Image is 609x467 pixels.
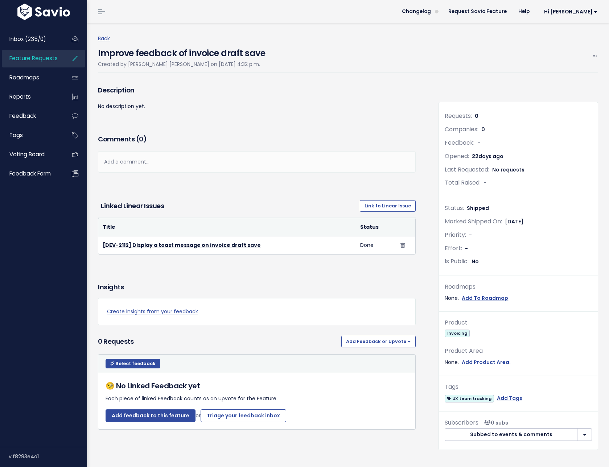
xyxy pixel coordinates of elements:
div: Product Area [445,346,592,356]
h3: Insights [98,282,124,292]
th: Title [98,218,356,236]
span: 0 [481,126,485,133]
a: Feature Requests [2,50,60,67]
a: Reports [2,88,60,105]
div: None. [445,294,592,303]
h3: 0 Requests [98,336,338,347]
a: Hi [PERSON_NAME] [535,6,603,17]
span: Feature Requests [9,54,58,62]
a: Link to Linear Issue [360,200,416,212]
span: 22 [472,153,503,160]
div: Product [445,318,592,328]
img: logo-white.9d6f32f41409.svg [16,4,72,20]
span: - [484,179,486,186]
a: Feedback form [2,165,60,182]
span: 0 [139,135,143,144]
span: Changelog [402,9,431,14]
button: Subbed to events & comments [445,428,577,441]
span: Hi [PERSON_NAME] [544,9,597,15]
span: Shipped [467,204,489,212]
span: No [472,258,479,265]
span: Priority: [445,231,466,239]
span: 0 [475,112,478,120]
h3: Comments ( ) [98,134,416,144]
span: Requests: [445,112,472,120]
span: Select feedback [115,360,156,367]
div: Tags [445,382,592,392]
span: - [465,245,468,252]
a: Add Tags [497,394,522,403]
a: Voting Board [2,146,60,163]
div: Roadmaps [445,282,592,292]
p: Each piece of linked Feedback counts as an upvote for the Feature. [106,394,408,403]
span: <p><strong>Subscribers</strong><br><br> No subscribers yet<br> </p> [481,419,508,426]
a: [DEV-2112] Display a toast message on invoice draft save [103,241,261,249]
span: Is Public: [445,257,469,265]
span: Feedback: [445,139,474,147]
span: Marked Shipped On: [445,217,502,226]
a: Add To Roadmap [462,294,508,303]
a: Feedback [2,108,60,124]
p: or [106,409,408,422]
span: Tags [9,131,23,139]
span: [DATE] [505,218,523,225]
a: Roadmaps [2,69,60,86]
a: Tags [2,127,60,144]
a: Back [98,35,110,42]
span: Reports [9,93,31,100]
span: - [469,231,472,239]
a: UX team tracking [445,394,494,403]
h4: Improve feedback of invoice draft save [98,43,265,60]
a: Create insights from your feedback [107,307,407,316]
span: Subscribers [445,418,478,427]
span: No requests [492,166,524,173]
button: Select feedback [106,359,160,368]
th: Status [356,218,396,236]
h3: Description [98,85,416,95]
a: Add Product Area. [462,358,511,367]
span: days ago [478,153,503,160]
span: Status: [445,204,464,212]
span: Feedback [9,112,36,120]
span: Created by [PERSON_NAME] [PERSON_NAME] on [DATE] 4:32 p.m. [98,61,260,68]
span: - [477,139,480,146]
span: Opened: [445,152,469,160]
span: Voting Board [9,150,45,158]
div: v.f8293e4a1 [9,447,87,466]
span: Last Requested: [445,165,489,174]
a: Help [513,6,535,17]
td: Done [356,236,396,255]
h5: 🧐 No Linked Feedback yet [106,380,408,391]
span: Companies: [445,125,478,133]
a: Request Savio Feature [443,6,513,17]
span: UX team tracking [445,395,494,402]
span: Effort: [445,244,462,252]
a: Triage your feedback inbox [201,409,286,422]
span: Roadmaps [9,74,39,81]
a: Add feedback to this feature [106,409,196,422]
span: Inbox (235/0) [9,35,46,43]
div: None. [445,358,592,367]
div: Add a comment... [98,151,416,173]
h3: Linked Linear issues [101,201,357,211]
span: Feedback form [9,170,51,177]
a: Inbox (235/0) [2,31,60,47]
span: Total Raised: [445,178,481,187]
span: Invoicing [445,330,469,337]
p: No description yet. [98,102,416,111]
button: Add Feedback or Upvote [341,336,416,347]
